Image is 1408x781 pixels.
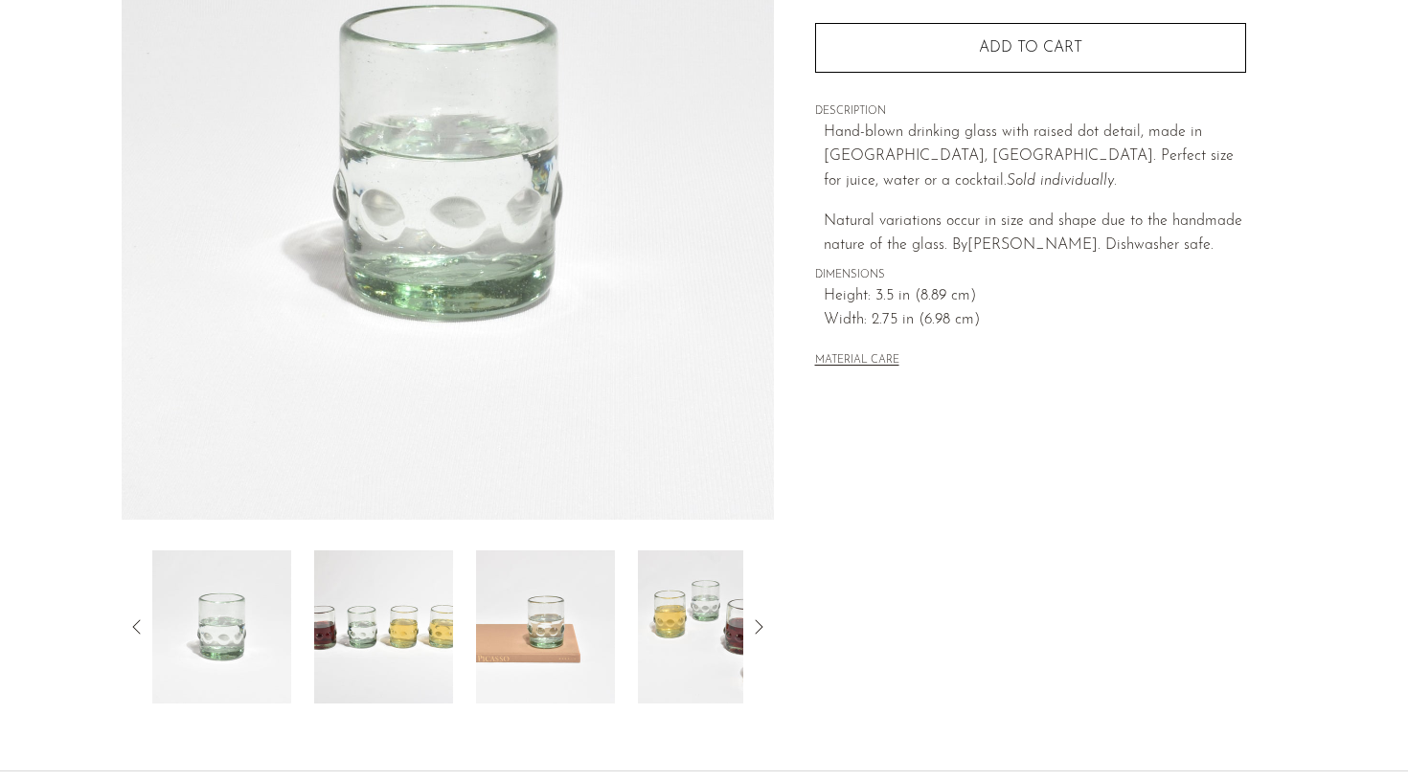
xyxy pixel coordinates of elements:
[824,308,1246,333] span: Width: 2.75 in (6.98 cm)
[824,213,1242,254] span: Natural variations occur in size and shape due to the handmade nature of the glass. By [PERSON_NA...
[979,40,1082,56] span: Add to cart
[638,550,777,703] img: Recycled Dot Glass Tumbler
[815,23,1246,73] button: Add to cart
[824,121,1246,194] p: Hand-blown drinking glass with raised dot detail, made in [GEOGRAPHIC_DATA], [GEOGRAPHIC_DATA]. P...
[314,550,453,703] img: Recycled Dot Glass Tumbler
[815,267,1246,284] span: DIMENSIONS
[815,354,899,368] button: MATERIAL CARE
[815,103,1246,121] span: DESCRIPTION
[1007,173,1117,189] em: Sold individually.
[152,550,291,703] img: Recycled Dot Glass Tumbler
[824,284,1246,309] span: Height: 3.5 in (8.89 cm)
[476,550,615,703] img: Recycled Dot Glass Tumbler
